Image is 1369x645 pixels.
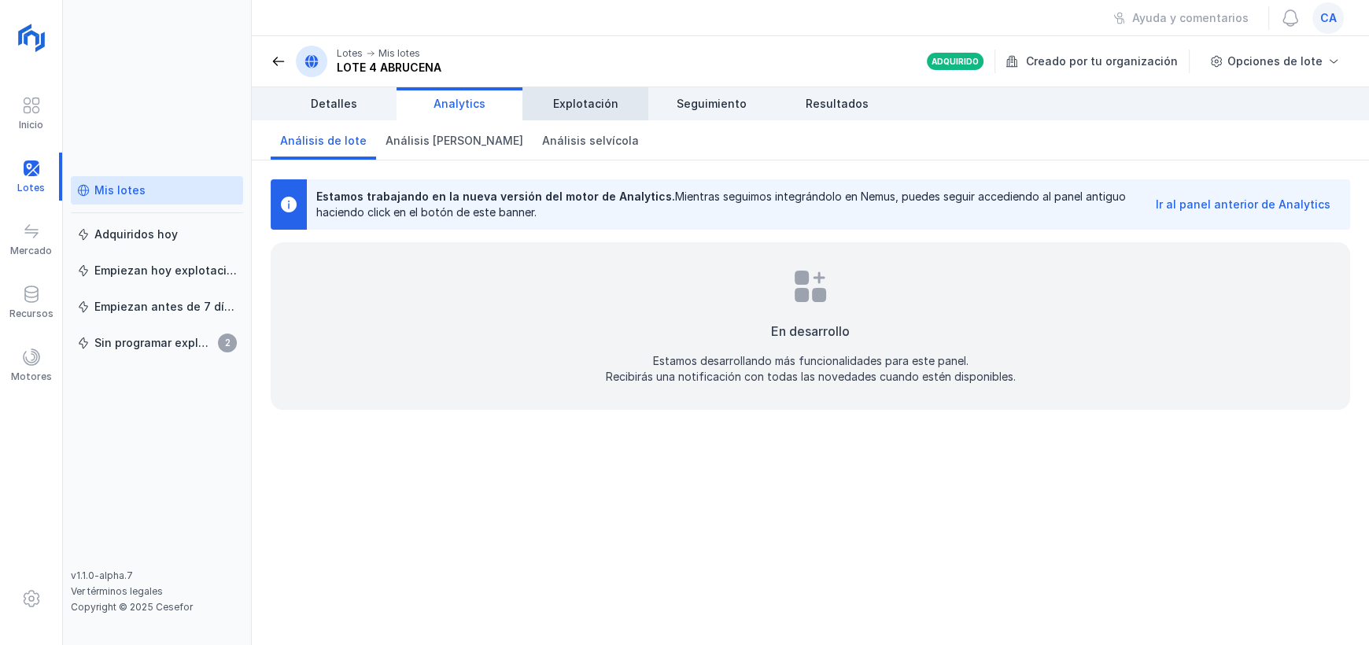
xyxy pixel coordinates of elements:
[1132,10,1249,26] div: Ayuda y comentarios
[771,322,850,341] div: En desarrollo
[218,334,237,352] span: 2
[316,190,675,203] span: Estamos trabajando en la nueva versión del motor de Analytics.
[806,96,869,112] span: Resultados
[434,96,485,112] span: Analytics
[311,96,357,112] span: Detalles
[71,569,243,582] div: v1.1.0-alpha.7
[94,335,213,351] div: Sin programar explotación
[12,18,51,57] img: logoRight.svg
[271,87,397,120] a: Detalles
[378,47,420,60] div: Mis lotes
[71,293,243,321] a: Empiezan antes de 7 días
[94,299,237,315] div: Empiezan antes de 7 días
[774,87,900,120] a: Resultados
[542,133,639,149] span: Análisis selvícola
[316,189,1133,220] div: Mientras seguimos integrándolo en Nemus, puedes seguir accediendo al panel antiguo haciendo click...
[386,133,523,149] span: Análisis [PERSON_NAME]
[376,120,533,160] a: Análisis [PERSON_NAME]
[280,133,367,149] span: Análisis de lote
[71,256,243,285] a: Empiezan hoy explotación
[71,176,243,205] a: Mis lotes
[533,120,648,160] a: Análisis selvícola
[337,60,441,76] div: LOTE 4 ABRUCENA
[1103,5,1259,31] button: Ayuda y comentarios
[1146,191,1341,218] button: Ir al panel anterior de Analytics
[648,87,774,120] a: Seguimiento
[11,370,52,383] div: Motores
[94,182,146,198] div: Mis lotes
[10,245,52,257] div: Mercado
[1156,197,1330,212] div: Ir al panel anterior de Analytics
[19,119,43,131] div: Inicio
[71,220,243,249] a: Adquiridos hoy
[932,56,979,67] div: Adquirido
[522,87,648,120] a: Explotación
[337,47,363,60] div: Lotes
[553,96,618,112] span: Explotación
[271,120,376,160] a: Análisis de lote
[677,96,747,112] span: Seguimiento
[71,601,243,614] div: Copyright © 2025 Cesefor
[71,585,163,597] a: Ver términos legales
[94,263,237,278] div: Empiezan hoy explotación
[9,308,54,320] div: Recursos
[1320,10,1337,26] span: ca
[71,329,243,357] a: Sin programar explotación2
[1227,53,1323,69] div: Opciones de lote
[653,353,969,369] div: Estamos desarrollando más funcionalidades para este panel.
[94,227,178,242] div: Adquiridos hoy
[1006,50,1192,73] div: Creado por tu organización
[397,87,522,120] a: Analytics
[606,369,1016,385] div: Recibirás una notificación con todas las novedades cuando estén disponibles.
